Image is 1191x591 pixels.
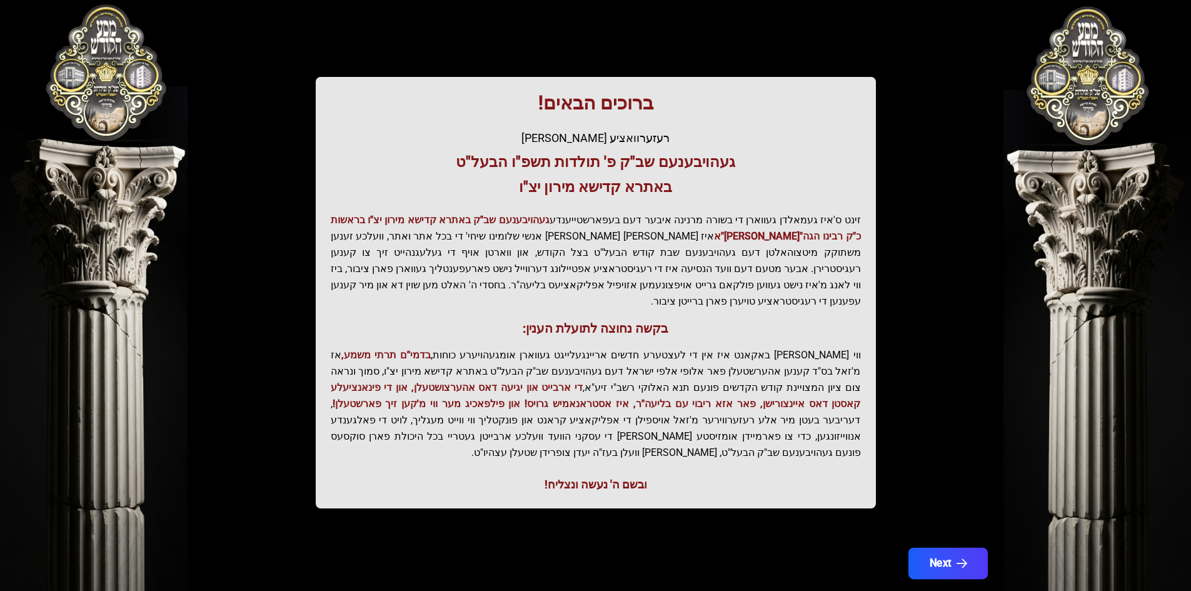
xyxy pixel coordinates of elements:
[331,177,861,197] h3: באתרא קדישא מירון יצ"ו
[331,320,861,337] h3: בקשה נחוצה לתועלת הענין:
[331,92,861,114] h1: ברוכים הבאים!
[331,212,861,310] p: זינט ס'איז געמאלדן געווארן די בשורה מרנינה איבער דעם בעפארשטייענדע איז [PERSON_NAME] [PERSON_NAME...
[341,349,431,361] span: בדמי"ם תרתי משמע,
[331,214,861,242] span: געהויבענעם שב"ק באתרא קדישא מירון יצ"ו בראשות כ"ק רבינו הגה"[PERSON_NAME]"א
[331,152,861,172] h3: געהויבענעם שב"ק פ' תולדות תשפ"ו הבעל"ט
[908,548,987,579] button: Next
[331,381,861,410] span: די ארבייט און יגיעה דאס אהערצושטעלן, און די פינאנציעלע קאסטן דאס איינצורישן, פאר אזא ריבוי עם בלי...
[331,129,861,147] div: רעזערוואציע [PERSON_NAME]
[331,476,861,493] div: ובשם ה' נעשה ונצליח!
[331,347,861,461] p: ווי [PERSON_NAME] באקאנט איז אין די לעצטערע חדשים אריינגעלייגט געווארן אומגעהויערע כוחות, אז מ'זא...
